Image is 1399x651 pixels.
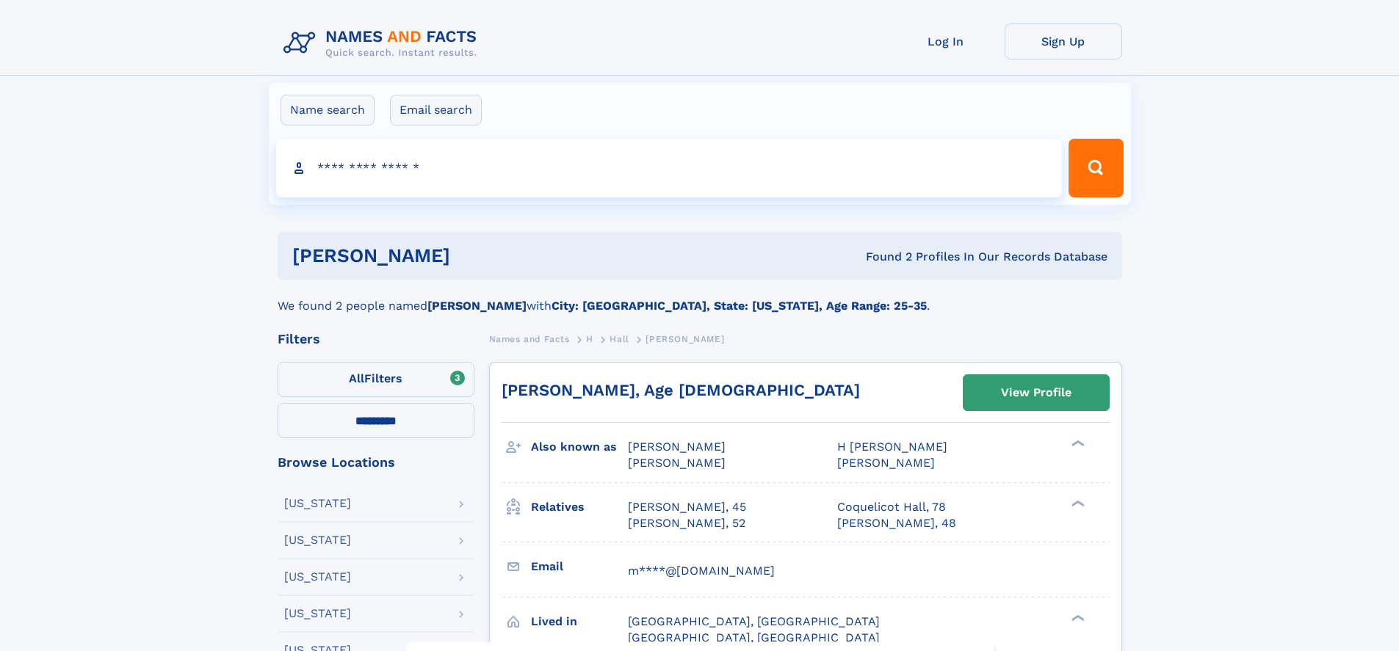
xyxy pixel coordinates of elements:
[628,456,726,470] span: [PERSON_NAME]
[1068,439,1085,448] div: ❯
[502,381,860,399] a: [PERSON_NAME], Age [DEMOGRAPHIC_DATA]
[658,249,1107,265] div: Found 2 Profiles In Our Records Database
[837,456,935,470] span: [PERSON_NAME]
[837,515,956,531] a: [PERSON_NAME], 48
[586,330,593,348] a: H
[586,334,593,344] span: H
[837,499,946,515] a: Coquelicot Hall, 78
[610,330,629,348] a: Hall
[964,375,1109,410] a: View Profile
[531,609,628,634] h3: Lived in
[284,534,351,546] div: [US_STATE]
[628,440,726,454] span: [PERSON_NAME]
[531,434,628,459] h3: Also known as
[349,371,364,385] span: All
[628,499,746,515] a: [PERSON_NAME], 45
[284,498,351,509] div: [US_STATE]
[278,456,474,469] div: Browse Locations
[284,571,351,583] div: [US_STATE]
[837,440,947,454] span: H [PERSON_NAME]
[531,554,628,579] h3: Email
[646,334,724,344] span: [PERSON_NAME]
[628,630,880,644] span: [GEOGRAPHIC_DATA], [GEOGRAPHIC_DATA]
[610,334,629,344] span: Hall
[276,139,1063,197] input: search input
[887,23,1005,59] a: Log In
[278,362,474,397] label: Filters
[1005,23,1122,59] a: Sign Up
[284,608,351,619] div: [US_STATE]
[628,614,880,628] span: [GEOGRAPHIC_DATA], [GEOGRAPHIC_DATA]
[489,330,570,348] a: Names and Facts
[531,495,628,520] h3: Relatives
[278,23,489,63] img: Logo Names and Facts
[278,280,1122,315] div: We found 2 people named with .
[427,299,527,313] b: [PERSON_NAME]
[1001,376,1071,410] div: View Profile
[1068,613,1085,622] div: ❯
[292,247,658,265] h1: [PERSON_NAME]
[1069,139,1123,197] button: Search Button
[552,299,927,313] b: City: [GEOGRAPHIC_DATA], State: [US_STATE], Age Range: 25-35
[278,332,474,346] div: Filters
[628,515,745,531] a: [PERSON_NAME], 52
[281,95,375,126] label: Name search
[1068,498,1085,508] div: ❯
[390,95,482,126] label: Email search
